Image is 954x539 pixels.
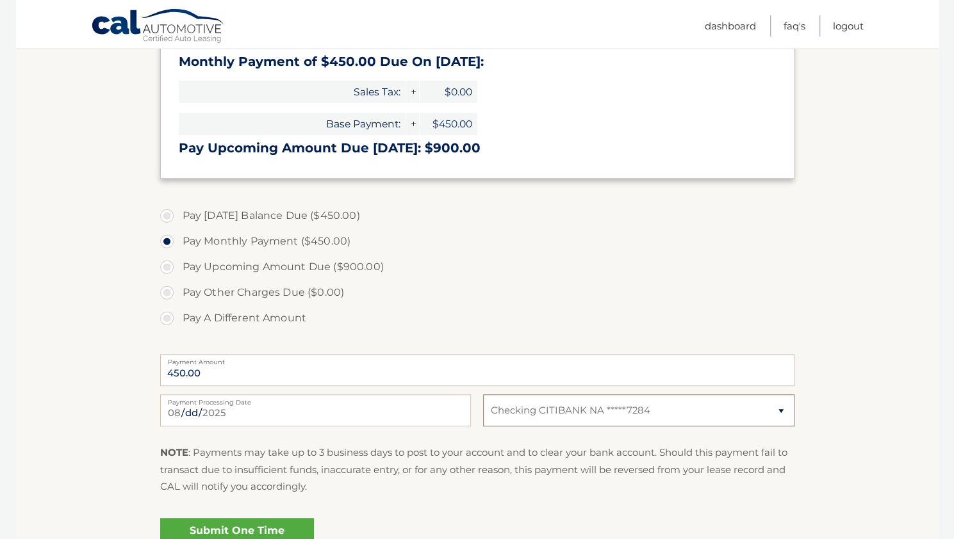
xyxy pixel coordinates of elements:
label: Payment Amount [160,354,794,364]
a: Cal Automotive [91,8,226,45]
a: Dashboard [705,15,756,36]
span: Base Payment: [179,113,406,135]
strong: NOTE [160,446,188,458]
input: Payment Amount [160,354,794,386]
h3: Monthly Payment of $450.00 Due On [DATE]: [179,54,776,70]
p: : Payments may take up to 3 business days to post to your account and to clear your bank account.... [160,444,794,495]
label: Pay A Different Amount [160,305,794,331]
label: Pay Other Charges Due ($0.00) [160,280,794,305]
span: $0.00 [420,81,477,103]
span: $450.00 [420,113,477,135]
a: Logout [833,15,864,36]
h3: Pay Upcoming Amount Due [DATE]: $900.00 [179,140,776,156]
span: Sales Tax: [179,81,406,103]
label: Pay [DATE] Balance Due ($450.00) [160,203,794,229]
a: FAQ's [784,15,805,36]
input: Payment Date [160,394,471,426]
label: Pay Upcoming Amount Due ($900.00) [160,254,794,280]
span: + [406,81,419,103]
label: Payment Processing Date [160,394,471,405]
span: + [406,113,419,135]
label: Pay Monthly Payment ($450.00) [160,229,794,254]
